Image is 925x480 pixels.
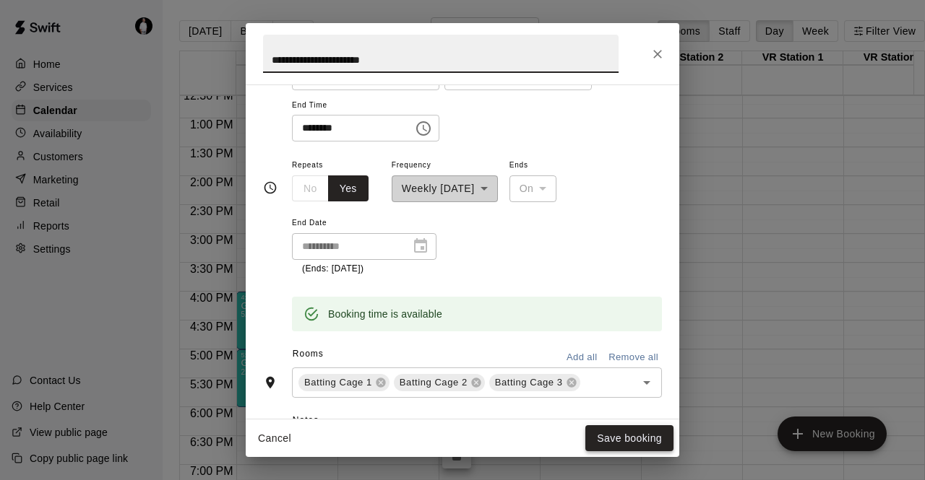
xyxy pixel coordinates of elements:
[292,96,439,115] span: End Time
[392,156,498,175] span: Frequency
[637,372,657,393] button: Open
[298,375,378,390] span: Batting Cage 1
[293,409,662,432] span: Notes
[585,425,674,452] button: Save booking
[559,346,605,369] button: Add all
[489,375,569,390] span: Batting Cage 3
[251,425,298,452] button: Cancel
[645,41,671,67] button: Close
[292,214,436,233] span: End Date
[509,175,557,202] div: On
[394,374,485,391] div: Batting Cage 2
[298,374,390,391] div: Batting Cage 1
[302,262,426,276] p: (Ends: [DATE])
[509,156,557,175] span: Ends
[328,301,442,327] div: Booking time is available
[394,375,473,390] span: Batting Cage 2
[263,375,277,390] svg: Rooms
[292,175,369,202] div: outlined button group
[263,180,277,195] svg: Timing
[409,114,438,143] button: Choose time, selected time is 6:00 PM
[605,346,662,369] button: Remove all
[489,374,580,391] div: Batting Cage 3
[328,175,369,202] button: Yes
[293,349,324,359] span: Rooms
[292,156,380,175] span: Repeats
